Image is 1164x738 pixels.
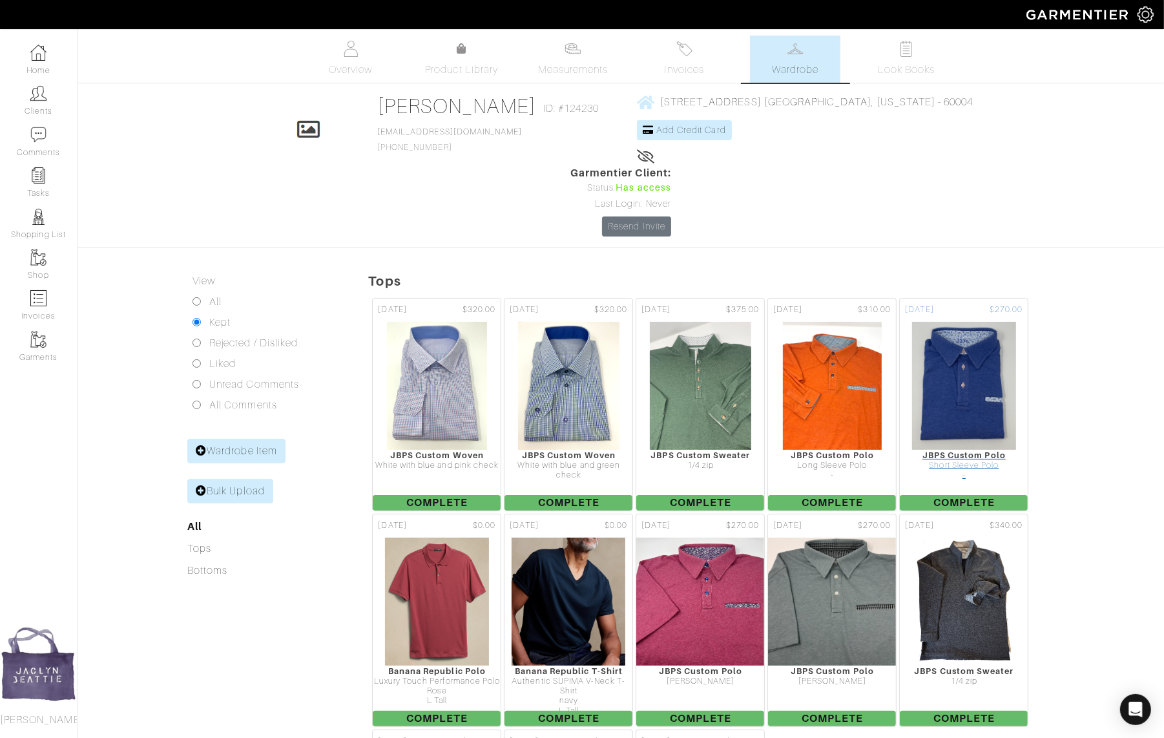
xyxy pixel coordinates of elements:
[30,290,47,306] img: orders-icon-0abe47150d42831381b5fb84f609e132dff9fe21cb692f30cb5eec754e2cba89.png
[898,512,1030,728] a: [DATE] $340.00 JBPS Custom Sweater 1/4 zip Complete
[676,41,692,57] img: orders-27d20c2124de7fd6de4e0e44c1d41de31381a507db9b33961299e4e07d508b8c.svg
[768,666,896,676] div: JBPS Custom Polo
[726,304,759,316] span: $375.00
[636,495,764,511] span: Complete
[511,537,626,666] img: F7oKvjbXVo2bGFTCpyCHuJPF
[636,666,764,676] div: JBPS Custom Polo
[378,520,406,532] span: [DATE]
[768,495,896,511] span: Complete
[306,36,396,83] a: Overview
[504,461,632,481] div: White with blue and green check
[768,711,896,726] span: Complete
[504,495,632,511] span: Complete
[187,543,211,554] a: Tops
[772,62,818,78] span: Wardrobe
[373,686,501,696] div: Rose
[900,666,1028,676] div: JBPS Custom Sweater
[773,304,802,316] span: [DATE]
[900,450,1028,460] div: JBPS Custom Polo
[898,297,1030,512] a: [DATE] $270.00 JBPS Custom Polo Short Sleeve Polo - Complete
[368,273,1164,289] h5: Tops
[649,321,752,450] img: aNRUiQD1PUkXw1kedSrDGxvJ
[634,512,766,728] a: [DATE] $270.00 JBPS Custom Polo [PERSON_NAME] Complete
[878,62,935,78] span: Look Books
[905,520,933,532] span: [DATE]
[900,470,1028,480] div: -
[462,304,495,316] span: $320.00
[616,181,671,195] span: Has access
[417,41,507,78] a: Product Library
[636,461,764,470] div: 1/4 zip
[900,711,1028,726] span: Complete
[517,321,621,450] img: ZjPspcH3wvCsbvZuFKmHHDEF
[900,461,1028,470] div: Short Sleeve Polo
[386,321,487,450] img: RsV5VbN8F4yPLr1HBn15q7h2
[209,356,236,372] label: Liked
[602,216,671,237] a: Resend Invite
[504,450,632,460] div: JBPS Custom Woven
[636,677,764,686] div: [PERSON_NAME]
[766,297,898,512] a: [DATE] $310.00 JBPS Custom Polo Long Sleeve Polo - Complete
[594,304,627,316] span: $320.00
[768,450,896,460] div: JBPS Custom Polo
[30,209,47,225] img: stylists-icon-eb353228a002819b7ec25b43dbf5f0378dd9e0616d9560372ff212230b889e62.png
[641,304,670,316] span: [DATE]
[528,36,619,83] a: Measurements
[187,520,202,532] a: All
[503,512,634,728] a: [DATE] $0.00 Banana Republic T-Shirt Authentic SUPIMA V-Neck T-Shirt navy L Tall Complete
[750,36,840,83] a: Wardrobe
[209,335,298,351] label: Rejected / Disliked
[30,167,47,184] img: reminder-icon-8004d30b9f0a5d33ae49ab947aed9ed385cf756f9e5892f1edd6e32f2345188e.png
[209,294,222,310] label: All
[371,512,503,728] a: [DATE] $0.00 Banana Republic Polo Luxury Touch Performance Polo Rose L Tall Complete
[899,41,915,57] img: todo-9ac3debb85659649dc8f770b8b6100bb5dab4b48dedcbae339e5042a72dfd3cc.svg
[510,520,538,532] span: [DATE]
[342,41,359,57] img: basicinfo-40fd8af6dae0f16599ec9e87c0ef1c0a1fdea2edbe929e3d69a839185d80c458.svg
[192,273,217,289] label: View:
[641,520,670,532] span: [DATE]
[570,181,671,195] div: Status:
[30,332,47,348] img: garments-icon-b7da505a4dc4fd61783c78ac3ca0ef83fa9d6f193b1c9dc38574b1d14d53ca28.png
[634,297,766,512] a: [DATE] $375.00 JBPS Custom Sweater 1/4 zip Complete
[570,197,671,211] div: Last Login: Never
[373,461,501,470] div: White with blue and pink check
[373,495,501,511] span: Complete
[30,249,47,266] img: garments-icon-b7da505a4dc4fd61783c78ac3ca0ef83fa9d6f193b1c9dc38574b1d14d53ca28.png
[605,520,627,532] span: $0.00
[377,94,537,118] a: [PERSON_NAME]
[187,565,227,576] a: Bottoms
[510,304,538,316] span: [DATE]
[377,127,522,136] a: [EMAIL_ADDRESS][DOMAIN_NAME]
[504,677,632,697] div: Authentic SUPIMA V-Neck T-Shirt
[905,304,933,316] span: [DATE]
[861,36,951,83] a: Look Books
[187,479,273,503] a: Bulk Upload
[543,101,599,116] span: ID: #124230
[373,450,501,460] div: JBPS Custom Woven
[726,520,759,532] span: $270.00
[758,537,907,666] img: Y7nkzX8ev5uDD5dd2jC7n3Qc
[766,512,898,728] a: [DATE] $270.00 JBPS Custom Polo [PERSON_NAME] Complete
[384,537,490,666] img: RXbktYeoNTpC82M5DohGFAdt
[425,62,498,78] span: Product Library
[1020,3,1138,26] img: garmentier-logo-header-white-b43fb05a5012e4ada735d5af1a66efaba907eab6374d6393d1fbf88cb4ef424d.png
[30,85,47,101] img: clients-icon-6bae9207a08558b7cb47a8932f037763ab4055f8c8b6bfacd5dc20c3e0201464.png
[639,36,729,83] a: Invoices
[900,495,1028,511] span: Complete
[209,377,299,392] label: Unread Comments
[30,127,47,143] img: comment-icon-a0a6a9ef722e966f86d9cbdc48e553b5cf19dbc54f86b18d962a5391bc8f6eb6.png
[373,696,501,706] div: L Tall
[373,711,501,726] span: Complete
[858,520,891,532] span: $270.00
[782,321,882,450] img: hwBGjJAgnSbuoat6MM2XKoAM
[787,41,804,57] img: wardrobe-487a4870c1b7c33e795ec22d11cfc2ed9d08956e64fb3008fe2437562e282088.svg
[900,677,1028,686] div: 1/4 zip
[1120,694,1151,725] div: Open Intercom Messenger
[656,125,726,135] span: Add Credit Card
[504,696,632,706] div: navy
[636,537,765,666] img: 4fxnNn1LGkYTcxYuDzXodikd
[660,96,973,108] span: [STREET_ADDRESS] [GEOGRAPHIC_DATA], [US_STATE] - 60004
[636,450,764,460] div: JBPS Custom Sweater
[637,120,732,140] a: Add Credit Card
[637,94,973,110] a: [STREET_ADDRESS] [GEOGRAPHIC_DATA], [US_STATE] - 60004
